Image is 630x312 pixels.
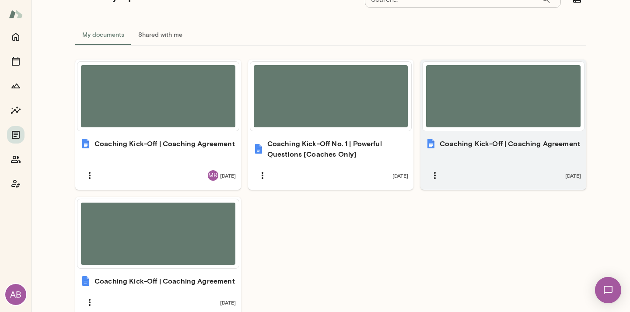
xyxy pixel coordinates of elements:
[80,138,91,149] img: Coaching Kick-Off | Coaching Agreement
[7,102,24,119] button: Insights
[7,28,24,46] button: Home
[392,172,408,179] span: [DATE]
[7,151,24,168] button: Members
[440,138,580,149] h6: Coaching Kick-Off | Coaching Agreement
[208,170,218,181] div: MR
[7,175,24,193] button: Coach app
[7,126,24,144] button: Documents
[220,299,236,306] span: [DATE]
[94,276,235,286] h6: Coaching Kick-Off | Coaching Agreement
[9,6,23,22] img: Mento
[253,144,264,154] img: Coaching Kick-Off No. 1 | Powerful Questions [Coaches Only]
[131,24,189,45] button: Shared with me
[94,138,235,149] h6: Coaching Kick-Off | Coaching Agreement
[80,276,91,286] img: Coaching Kick-Off | Coaching Agreement
[5,284,26,305] div: AB
[75,24,131,45] button: My documents
[7,53,24,70] button: Sessions
[426,138,436,149] img: Coaching Kick-Off | Coaching Agreement
[267,138,409,159] h6: Coaching Kick-Off No. 1 | Powerful Questions [Coaches Only]
[565,172,581,179] span: [DATE]
[220,172,236,179] span: [DATE]
[75,24,586,45] div: documents tabs
[7,77,24,95] button: Growth Plan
